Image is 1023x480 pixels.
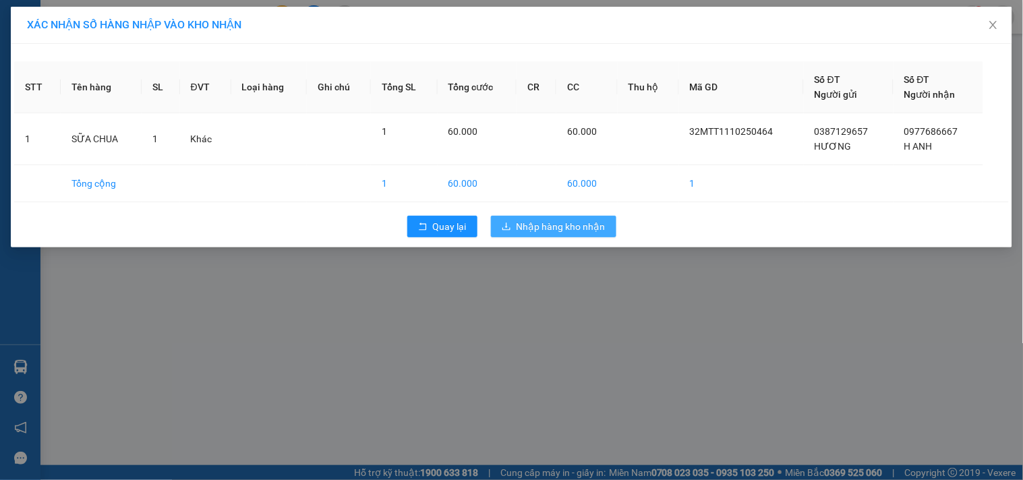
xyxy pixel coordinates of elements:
[491,216,616,237] button: downloadNhập hàng kho nhận
[418,222,428,233] span: rollback
[14,113,61,165] td: 1
[382,126,387,137] span: 1
[438,165,517,202] td: 60.000
[152,133,158,144] span: 1
[815,74,840,85] span: Số ĐT
[815,126,869,137] span: 0387129657
[448,126,478,137] span: 60.000
[142,61,180,113] th: SL
[556,61,617,113] th: CC
[231,61,308,113] th: Loại hàng
[438,61,517,113] th: Tổng cước
[180,61,231,113] th: ĐVT
[407,216,477,237] button: rollbackQuay lại
[679,165,804,202] td: 1
[61,113,142,165] td: SỮA CHUA
[567,126,597,137] span: 60.000
[815,89,858,100] span: Người gửi
[618,61,679,113] th: Thu hộ
[815,141,852,152] span: HƯƠNG
[502,222,511,233] span: download
[371,165,437,202] td: 1
[27,18,241,31] span: XÁC NHẬN SỐ HÀNG NHẬP VÀO KHO NHẬN
[371,61,437,113] th: Tổng SL
[904,126,958,137] span: 0977686667
[180,113,231,165] td: Khác
[904,89,956,100] span: Người nhận
[679,61,804,113] th: Mã GD
[904,141,933,152] span: H ANH
[14,61,61,113] th: STT
[556,165,617,202] td: 60.000
[517,61,556,113] th: CR
[690,126,773,137] span: 32MTT1110250464
[904,74,930,85] span: Số ĐT
[61,165,142,202] td: Tổng cộng
[517,219,606,234] span: Nhập hàng kho nhận
[433,219,467,234] span: Quay lại
[974,7,1012,44] button: Close
[307,61,371,113] th: Ghi chú
[61,61,142,113] th: Tên hàng
[988,20,999,30] span: close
